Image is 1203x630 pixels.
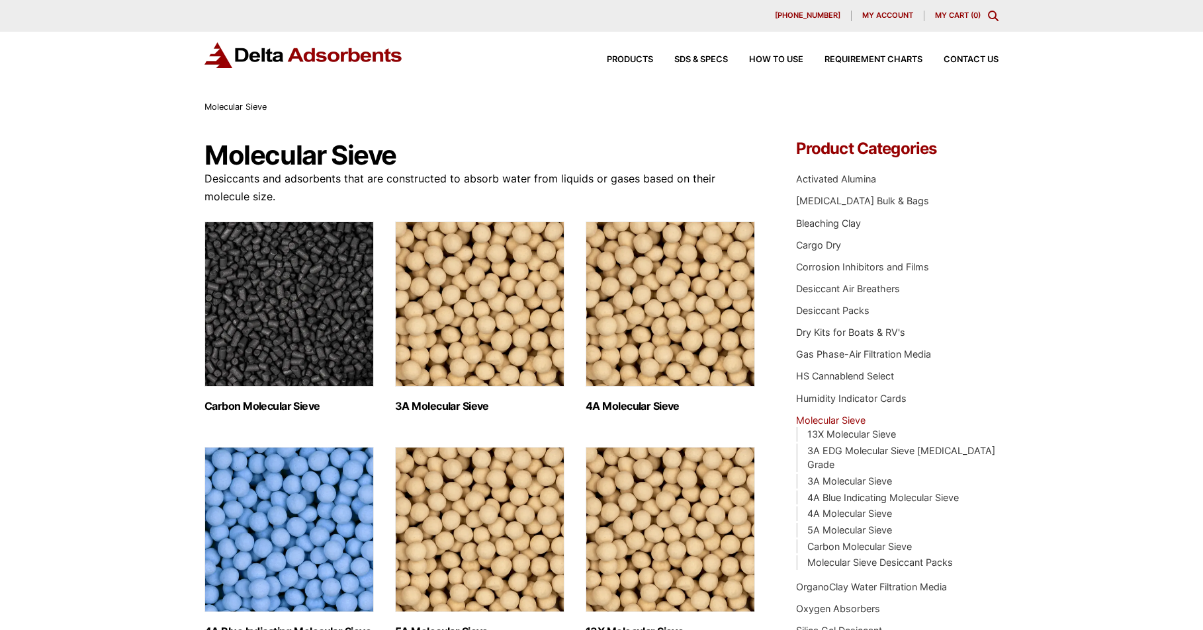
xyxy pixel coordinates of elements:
span: How to Use [749,56,803,64]
img: 5A Molecular Sieve [395,447,564,612]
span: Molecular Sieve [204,102,267,112]
a: My Cart (0) [935,11,981,20]
span: My account [862,12,913,19]
a: Oxygen Absorbers [796,603,880,614]
a: 5A Molecular Sieve [807,524,892,535]
h2: 3A Molecular Sieve [395,400,564,413]
a: Activated Alumina [796,173,876,184]
span: 0 [973,11,978,20]
img: 13X Molecular Sieve [586,447,755,612]
a: Molecular Sieve Desiccant Packs [807,557,953,568]
a: [PHONE_NUMBER] [764,11,852,21]
a: Contact Us [922,56,999,64]
a: 3A EDG Molecular Sieve [MEDICAL_DATA] Grade [807,445,995,471]
a: Visit product category 3A Molecular Sieve [395,221,564,413]
a: OrganoClay Water Filtration Media [796,581,947,592]
a: Visit product category Carbon Molecular Sieve [204,221,374,413]
span: Contact Us [944,56,999,64]
a: 3A Molecular Sieve [807,475,892,487]
a: 4A Molecular Sieve [807,508,892,519]
a: How to Use [728,56,803,64]
a: Cargo Dry [796,239,841,251]
span: Products [607,56,653,64]
a: Corrosion Inhibitors and Films [796,261,929,272]
h1: Molecular Sieve [204,141,756,170]
a: 4A Blue Indicating Molecular Sieve [807,492,959,503]
a: Gas Phase-Air Filtration Media [796,348,931,360]
h2: Carbon Molecular Sieve [204,400,374,413]
span: Requirement Charts [824,56,922,64]
span: SDS & SPECS [674,56,728,64]
a: HS Cannablend Select [796,370,894,381]
img: Carbon Molecular Sieve [204,221,374,387]
a: Molecular Sieve [796,414,866,426]
h2: 4A Molecular Sieve [586,400,755,413]
h4: Product Categories [796,141,999,157]
img: Delta Adsorbents [204,42,403,68]
a: Dry Kits for Boats & RV's [796,327,905,338]
img: 4A Molecular Sieve [586,221,755,387]
a: My account [852,11,924,21]
a: Humidity Indicator Cards [796,393,907,404]
a: Products [586,56,653,64]
a: 13X Molecular Sieve [807,428,896,440]
a: Desiccant Air Breathers [796,283,900,294]
img: 4A Blue Indicating Molecular Sieve [204,447,374,612]
a: SDS & SPECS [653,56,728,64]
a: Requirement Charts [803,56,922,64]
p: Desiccants and adsorbents that are constructed to absorb water from liquids or gases based on the... [204,170,756,206]
span: [PHONE_NUMBER] [775,12,840,19]
a: [MEDICAL_DATA] Bulk & Bags [796,195,929,206]
div: Toggle Modal Content [988,11,999,21]
a: Visit product category 4A Molecular Sieve [586,221,755,413]
img: 3A Molecular Sieve [395,221,564,387]
a: Carbon Molecular Sieve [807,541,912,552]
a: Desiccant Packs [796,305,869,316]
a: Bleaching Clay [796,217,861,229]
